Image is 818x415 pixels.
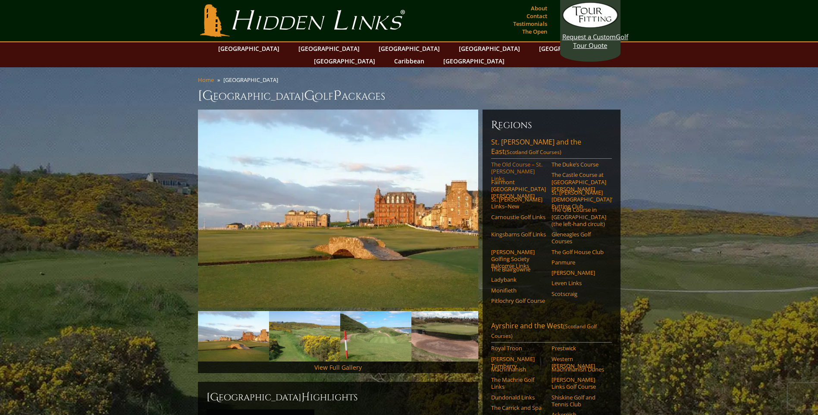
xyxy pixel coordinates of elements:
[491,266,546,273] a: The Blairgowrie
[552,206,606,227] a: The Old Course in [GEOGRAPHIC_DATA] (the left-hand circuit)
[491,161,546,182] a: The Old Course – St. [PERSON_NAME] Links
[294,42,364,55] a: [GEOGRAPHIC_DATA]
[198,76,214,84] a: Home
[552,355,606,370] a: Western [PERSON_NAME]
[535,42,605,55] a: [GEOGRAPHIC_DATA]
[214,42,284,55] a: [GEOGRAPHIC_DATA]
[552,376,606,390] a: [PERSON_NAME] Links Golf Course
[552,259,606,266] a: Panmure
[552,366,606,373] a: Machrihanish Dunes
[374,42,444,55] a: [GEOGRAPHIC_DATA]
[491,404,546,411] a: The Carrick and Spa
[505,148,561,156] span: (Scotland Golf Courses)
[491,287,546,294] a: Monifieth
[552,161,606,168] a: The Duke’s Course
[562,32,616,41] span: Request a Custom
[552,345,606,352] a: Prestwick
[520,25,549,38] a: The Open
[552,269,606,276] a: [PERSON_NAME]
[491,366,546,373] a: Machrihanish
[511,18,549,30] a: Testimonials
[454,42,524,55] a: [GEOGRAPHIC_DATA]
[552,231,606,245] a: Gleneagles Golf Courses
[304,87,315,104] span: G
[314,363,362,371] a: View Full Gallery
[491,179,546,200] a: Fairmont [GEOGRAPHIC_DATA][PERSON_NAME]
[491,394,546,401] a: Dundonald Links
[491,196,546,210] a: St. [PERSON_NAME] Links–New
[491,276,546,283] a: Ladybank
[491,321,612,343] a: Ayrshire and the West(Scotland Golf Courses)
[491,376,546,390] a: The Machrie Golf Links
[310,55,379,67] a: [GEOGRAPHIC_DATA]
[562,2,618,50] a: Request a CustomGolf Tour Quote
[301,390,310,404] span: H
[207,390,470,404] h2: [GEOGRAPHIC_DATA] ighlights
[333,87,342,104] span: P
[223,76,282,84] li: [GEOGRAPHIC_DATA]
[491,137,612,159] a: St. [PERSON_NAME] and the East(Scotland Golf Courses)
[491,323,597,340] span: (Scotland Golf Courses)
[491,248,546,270] a: [PERSON_NAME] Golfing Society Balcomie Links
[491,118,612,132] h6: Regions
[491,297,546,304] a: Pitlochry Golf Course
[491,345,546,352] a: Royal Troon
[552,189,606,210] a: St. [PERSON_NAME] [DEMOGRAPHIC_DATA]’ Putting Club
[439,55,509,67] a: [GEOGRAPHIC_DATA]
[491,214,546,220] a: Carnoustie Golf Links
[552,248,606,255] a: The Golf House Club
[390,55,429,67] a: Caribbean
[198,87,621,104] h1: [GEOGRAPHIC_DATA] olf ackages
[552,171,606,192] a: The Castle Course at [GEOGRAPHIC_DATA][PERSON_NAME]
[491,355,546,370] a: [PERSON_NAME] Turnberry
[491,231,546,238] a: Kingsbarns Golf Links
[524,10,549,22] a: Contact
[552,394,606,408] a: Shiskine Golf and Tennis Club
[529,2,549,14] a: About
[552,290,606,297] a: Scotscraig
[552,280,606,286] a: Leven Links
